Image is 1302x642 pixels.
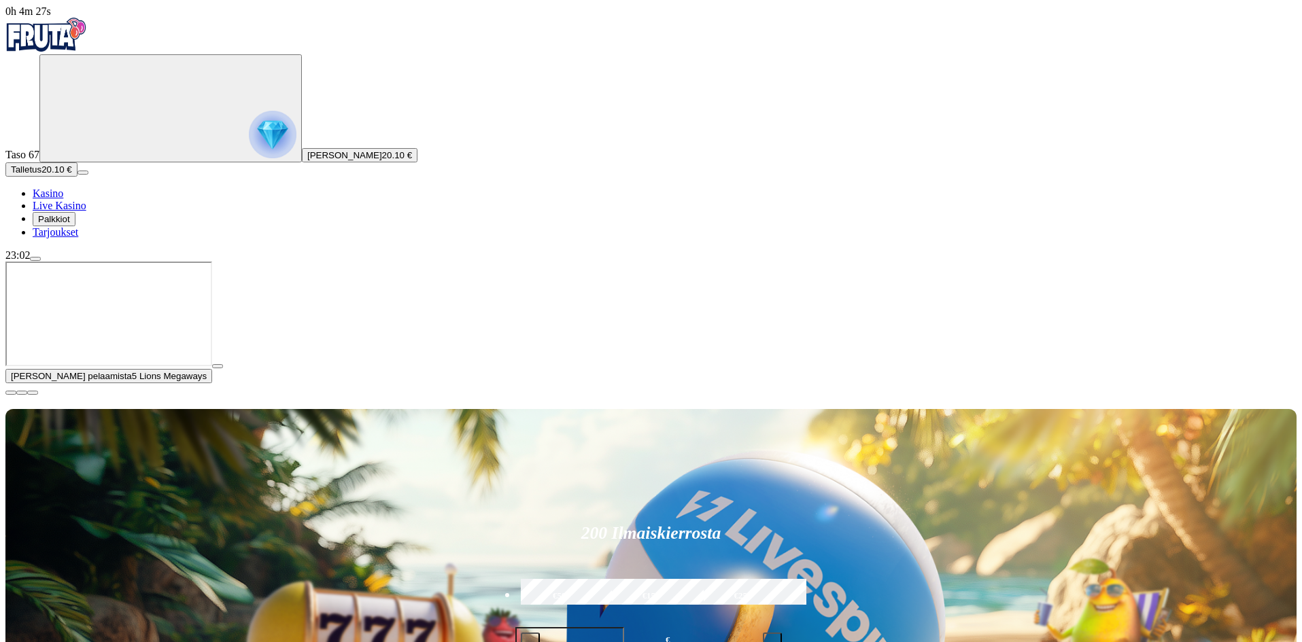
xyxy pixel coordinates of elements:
[5,18,87,52] img: Fruta
[78,171,88,175] button: menu
[5,188,1297,238] nav: Main menu
[5,249,30,261] span: 23:02
[700,577,785,616] label: €250
[517,577,602,616] label: €50
[249,111,296,158] img: reward progress
[5,42,87,54] a: Fruta
[30,257,41,261] button: menu
[27,391,38,395] button: fullscreen icon
[609,577,693,616] label: €150
[5,149,39,160] span: Taso 67
[5,391,16,395] button: close icon
[33,226,78,238] a: Tarjoukset
[5,262,212,366] iframe: 5 Lions Megaways
[5,369,212,383] button: [PERSON_NAME] pelaamista5 Lions Megaways
[307,150,382,160] span: [PERSON_NAME]
[16,391,27,395] button: chevron-down icon
[302,148,417,162] button: [PERSON_NAME]20.10 €
[5,5,51,17] span: user session time
[132,371,207,381] span: 5 Lions Megaways
[11,164,41,175] span: Talletus
[212,364,223,368] button: play icon
[33,188,63,199] a: Kasino
[382,150,412,160] span: 20.10 €
[33,200,86,211] a: Live Kasino
[38,214,70,224] span: Palkkiot
[11,371,132,381] span: [PERSON_NAME] pelaamista
[41,164,71,175] span: 20.10 €
[39,54,302,162] button: reward progress
[33,212,75,226] button: Palkkiot
[5,162,78,177] button: Talletusplus icon20.10 €
[5,18,1297,238] nav: Primary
